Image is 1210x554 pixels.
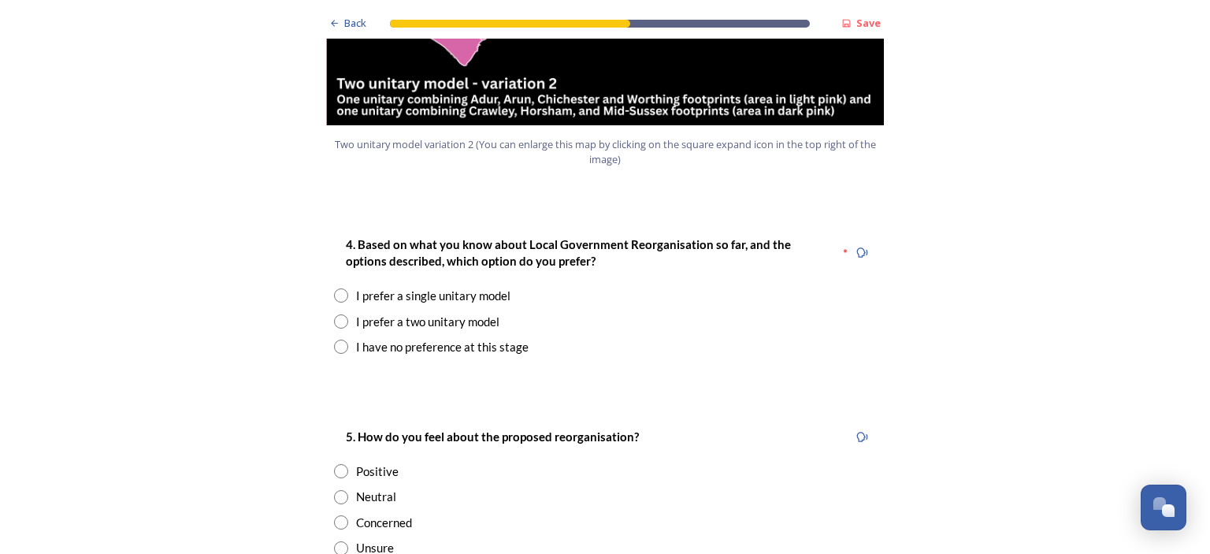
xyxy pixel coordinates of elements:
div: I prefer a single unitary model [356,287,510,305]
div: Concerned [356,514,412,532]
strong: 5. How do you feel about the proposed reorganisation? [346,429,639,444]
span: Two unitary model variation 2 (You can enlarge this map by clicking on the square expand icon in ... [333,137,877,167]
span: Back [344,16,366,31]
strong: 4. Based on what you know about Local Government Reorganisation so far, and the options described... [346,237,793,268]
button: Open Chat [1141,485,1186,530]
div: I have no preference at this stage [356,338,529,356]
strong: Save [856,16,881,30]
div: Neutral [356,488,396,506]
div: I prefer a two unitary model [356,313,499,331]
div: Positive [356,463,399,481]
